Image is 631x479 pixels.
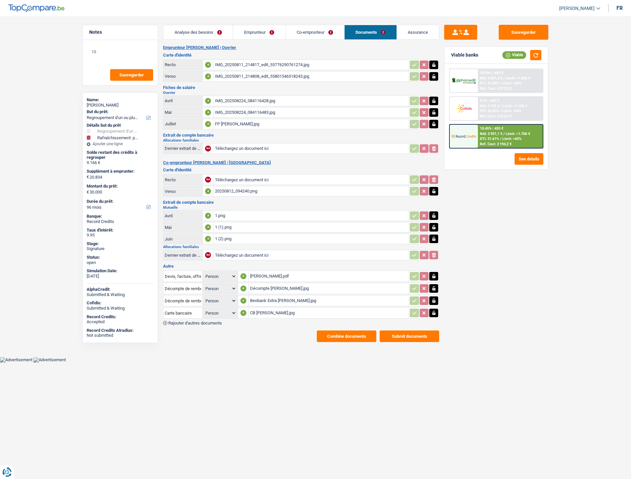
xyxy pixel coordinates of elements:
label: But du prêt: [87,109,152,114]
h3: Carte d'identité [163,168,439,172]
div: IMG_20250811_214817_edit_55776290761274.jpg [215,60,407,70]
h5: Notes [89,29,151,35]
a: Assurance [397,25,439,39]
div: Submitted & Waiting [87,306,154,311]
label: Montant du prêt: [87,184,152,189]
img: AlphaCredit [451,77,476,85]
h2: Allocations familiales [163,245,439,249]
span: Limit: <65% [502,137,522,141]
img: Advertisement [33,357,66,363]
button: Combine documents [317,330,376,342]
div: Juin [165,237,201,241]
h2: Allocations familiales [163,139,439,142]
div: Mai [165,225,201,230]
div: A [205,73,211,79]
span: / [503,132,505,136]
h2: Co-emprunteur [PERSON_NAME] | [GEOGRAPHIC_DATA] [163,160,439,165]
div: A [205,224,211,230]
div: Mai [165,110,201,115]
div: A [205,98,211,104]
div: 9.95 [87,233,154,238]
div: Viable [502,51,526,59]
div: A [240,273,246,279]
span: Limit: >1.100 € [503,104,527,108]
span: / [500,104,502,108]
div: Ref. Cost: 2 312,2 € [480,86,512,91]
div: 1 (1).png [215,222,407,232]
div: Juillet [165,121,201,126]
div: Record Credits: [87,314,154,320]
a: Documents [345,25,397,39]
div: IMG_20250811_214808_edit_55801546518243.jpg [215,71,407,81]
h2: Mutuelle [163,206,439,209]
div: IMG_202508224_084116483.jpg [215,108,407,117]
div: Record Credits Atradius: [87,328,154,333]
span: Limit: >1.000 € [506,76,530,80]
span: DTI: 30.05% [480,109,499,113]
div: A [205,121,211,127]
span: NAI: 3 021,2 € [480,76,502,80]
h3: Carte d'identité [163,53,439,57]
div: Verso [165,74,201,79]
div: Ajouter une ligne [87,142,154,146]
div: Viable banks [451,52,478,58]
h2: Ouvrier [163,91,439,95]
a: Co-emprunteur [286,25,344,39]
div: NA [205,146,211,152]
div: A [205,213,211,219]
span: / [500,109,501,113]
div: Banque: [87,214,154,219]
button: See details [515,153,543,165]
div: Dernier extrait de compte pour vos allocations familiales [165,253,201,258]
div: Ref. Cost: 2 074,2 € [480,114,512,118]
div: FP [PERSON_NAME].jpg [215,119,407,129]
div: Signature [87,246,154,251]
h3: Extrait de compte bancaire [163,200,439,204]
div: A [205,62,211,68]
div: Name: [87,97,154,103]
div: Dernier extrait de compte pour vos allocations familiales [165,146,201,151]
h3: Autre [163,264,439,268]
button: Sauvegarder [499,25,548,40]
div: Beobank Extra [PERSON_NAME].jpg [250,296,407,306]
div: Verso [165,189,201,194]
span: Limit: <60% [502,81,522,85]
div: Recto [165,177,201,182]
div: Status: [87,255,154,260]
div: Simulation Date: [87,268,154,274]
span: NAI: 3 135 € [480,104,499,108]
div: Avril [165,98,201,103]
a: [PERSON_NAME] [554,3,600,14]
div: [PERSON_NAME] [87,103,154,108]
div: 9.166 € [87,160,154,165]
span: € [87,190,89,195]
img: Record Credits [451,130,476,142]
div: 10.45% | 455 € [480,126,503,131]
h2: Emprunteur [PERSON_NAME] | Ouvrier [163,45,439,50]
span: / [500,137,501,141]
h3: Fiches de salaire [163,85,439,90]
div: 1 (2).png [215,234,407,244]
div: Ref. Cost: 2 194,2 € [480,142,512,146]
span: Rajouter d'autres documents [168,321,222,325]
div: fr [616,5,623,11]
div: Recto [165,62,201,67]
div: IMG_202508224_084116428.jpg [215,96,407,106]
div: 9.9% | 447 € [480,99,499,103]
span: / [503,76,505,80]
div: 20250812_094240.png [215,186,407,196]
label: Supplément à emprunter: [87,169,152,174]
div: [PERSON_NAME].pdf [250,271,407,281]
img: TopCompare Logo [8,4,64,12]
span: / [500,81,501,85]
div: Détails but du prêt [87,123,154,128]
div: A [205,109,211,115]
div: CB [PERSON_NAME].jpg [250,308,407,318]
div: Record Credits [87,219,154,224]
button: Sauvegarder [110,69,153,81]
div: AlphaCredit: [87,287,154,292]
div: Submitted & Waiting [87,292,154,297]
img: Cofidis [451,102,476,114]
div: A [240,285,246,291]
span: Sauvegarder [119,73,144,77]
